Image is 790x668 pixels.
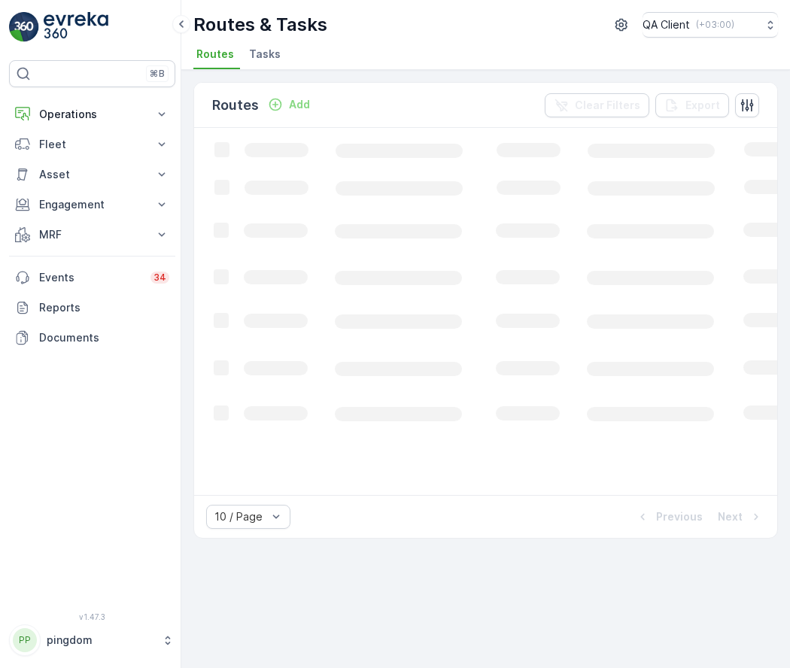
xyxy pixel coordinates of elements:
button: Asset [9,159,175,190]
button: Operations [9,99,175,129]
span: Routes [196,47,234,62]
span: Tasks [249,47,281,62]
p: 34 [153,272,166,284]
p: Documents [39,330,169,345]
p: Previous [656,509,703,524]
p: Fleet [39,137,145,152]
p: ⌘B [150,68,165,80]
p: Reports [39,300,169,315]
p: ( +03:00 ) [696,19,734,31]
a: Reports [9,293,175,323]
button: Engagement [9,190,175,220]
p: Asset [39,167,145,182]
button: Clear Filters [545,93,649,117]
p: MRF [39,227,145,242]
p: Clear Filters [575,98,640,113]
span: v 1.47.3 [9,612,175,621]
a: Documents [9,323,175,353]
p: Export [685,98,720,113]
p: Next [718,509,743,524]
p: Events [39,270,141,285]
button: Add [262,96,316,114]
p: Add [289,97,310,112]
button: MRF [9,220,175,250]
p: Routes & Tasks [193,13,327,37]
button: Fleet [9,129,175,159]
p: pingdom [47,633,154,648]
div: PP [13,628,37,652]
img: logo [9,12,39,42]
button: Next [716,508,765,526]
button: Previous [634,508,704,526]
p: Engagement [39,197,145,212]
p: QA Client [643,17,690,32]
a: Events34 [9,263,175,293]
p: Routes [212,95,259,116]
p: Operations [39,107,145,122]
button: Export [655,93,729,117]
img: logo_light-DOdMpM7g.png [44,12,108,42]
button: QA Client(+03:00) [643,12,778,38]
button: PPpingdom [9,624,175,656]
